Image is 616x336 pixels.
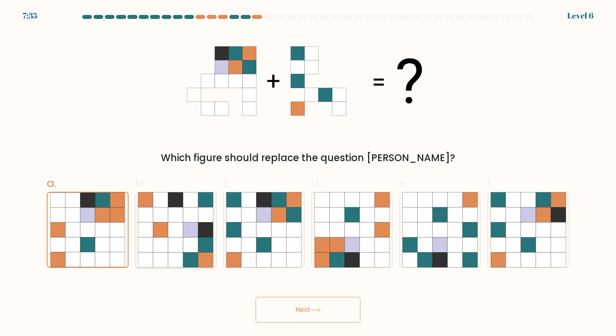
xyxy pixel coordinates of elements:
span: b. [135,175,145,191]
span: f. [487,175,493,191]
div: Level 6 [567,10,593,22]
span: d. [311,175,321,191]
span: a. [47,175,56,191]
div: Which figure should replace the question [PERSON_NAME]? [52,151,564,165]
button: Next [256,297,360,323]
span: e. [400,175,408,191]
span: c. [223,175,232,191]
div: 7:35 [23,10,37,22]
